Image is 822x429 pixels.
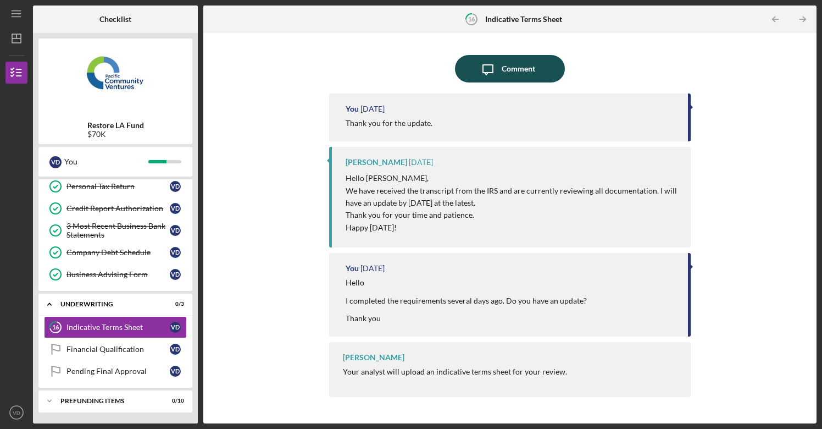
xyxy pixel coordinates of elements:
[44,360,187,382] a: Pending Final ApprovalVD
[44,316,187,338] a: 16Indicative Terms SheetVD
[346,185,680,210] p: We have received the transcript from the IRS and are currently reviewing all documentation. I wil...
[170,366,181,377] div: V D
[343,353,404,362] div: [PERSON_NAME]
[13,410,20,416] text: VD
[409,158,433,167] time: 2025-09-08 18:43
[66,270,170,279] div: Business Advising Form
[502,55,535,82] div: Comment
[346,172,680,184] p: Hello [PERSON_NAME],
[485,15,562,24] b: Indicative Terms Sheet
[44,263,187,285] a: Business Advising FormVD
[346,222,680,234] p: Happy [DATE]!
[66,182,170,191] div: Personal Tax Return
[38,44,192,110] img: Product logo
[170,269,181,280] div: V D
[44,241,187,263] a: Company Debt ScheduleVD
[66,248,170,257] div: Company Debt Schedule
[60,398,157,404] div: Prefunding Items
[164,398,184,404] div: 0 / 10
[66,367,170,376] div: Pending Final Approval
[346,209,680,221] p: Thank you for your time and patience.
[66,323,170,332] div: Indicative Terms Sheet
[87,130,144,139] div: $70K
[64,152,148,171] div: You
[346,264,359,273] div: You
[52,324,59,331] tspan: 16
[346,119,432,128] div: Thank you for the update.
[49,156,62,168] div: V D
[346,278,588,322] div: Hello I completed the requirements several days ago. Do you have an update? Thank you
[360,264,385,273] time: 2025-09-08 14:08
[44,338,187,360] a: Financial QualificationVD
[87,121,144,130] b: Restore LA Fund
[60,301,157,307] div: Underwriting
[99,15,131,24] b: Checklist
[66,345,170,354] div: Financial Qualification
[343,367,567,376] div: Your analyst will upload an indicative terms sheet for your review.
[170,247,181,258] div: V D
[44,175,187,197] a: Personal Tax ReturnVD
[346,105,359,113] div: You
[346,158,407,167] div: [PERSON_NAME]
[360,105,385,113] time: 2025-09-08 18:45
[468,15,475,23] tspan: 16
[66,204,170,213] div: Credit Report Authorization
[170,225,181,236] div: V D
[164,301,184,307] div: 0 / 3
[170,322,181,333] div: V D
[5,402,27,424] button: VD
[44,197,187,219] a: Credit Report AuthorizationVD
[66,222,170,239] div: 3 Most Recent Business Bank Statements
[170,344,181,355] div: V D
[170,181,181,192] div: V D
[170,203,181,214] div: V D
[44,219,187,241] a: 3 Most Recent Business Bank StatementsVD
[455,55,565,82] button: Comment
